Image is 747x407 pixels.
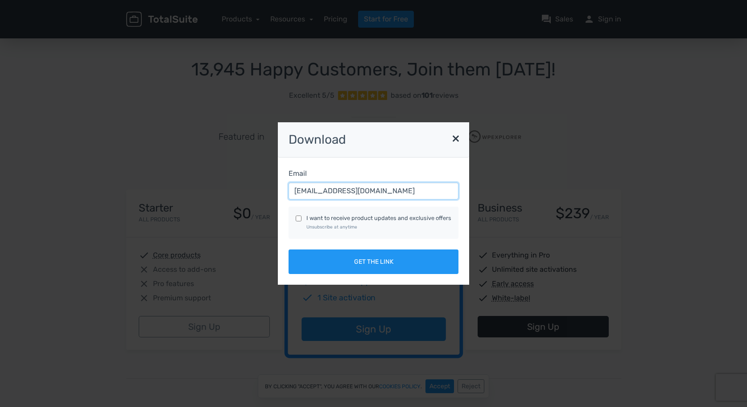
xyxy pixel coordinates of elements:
[306,224,357,230] small: Unsubscribe at anytime
[278,122,469,158] h3: Download
[289,249,458,274] button: Get the link
[289,168,307,179] label: Email
[447,127,465,149] button: ×
[306,214,451,231] label: I want to receive product updates and exclusive offers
